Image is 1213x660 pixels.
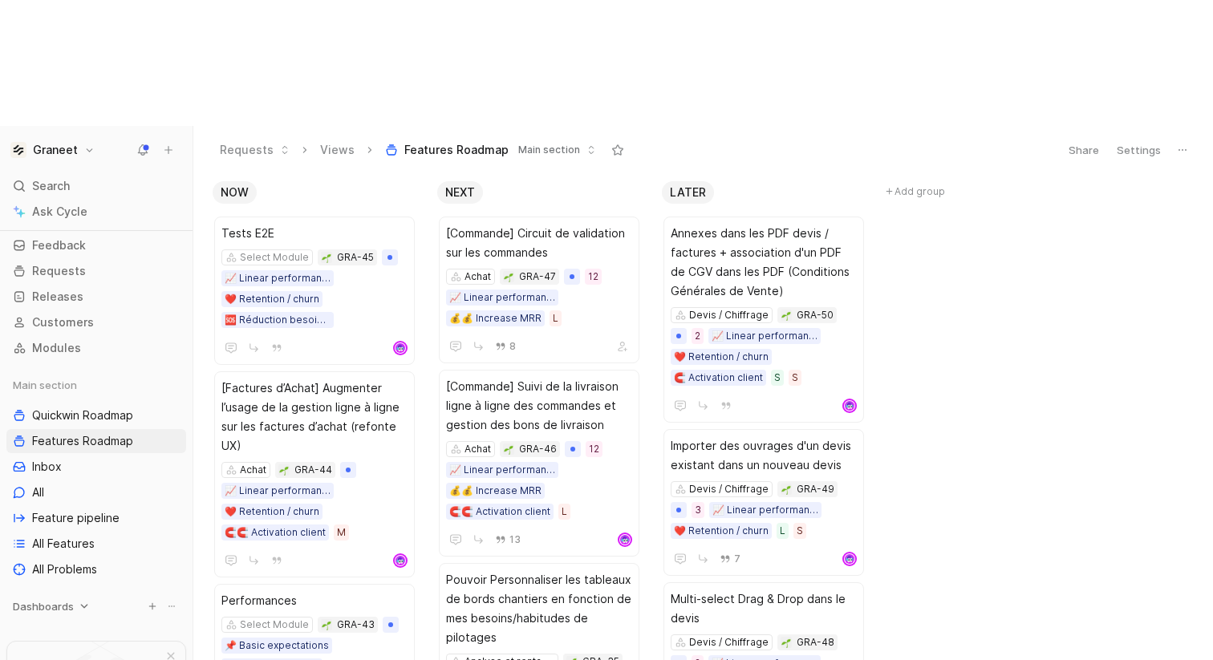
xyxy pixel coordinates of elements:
a: Inbox [6,455,186,479]
span: Requests [32,263,86,279]
div: 📈 Linear performance [712,502,818,518]
div: 🧲🧲 Activation client [225,524,326,541]
span: [Commande] Suivi de la livraison ligne à ligne des commandes et gestion des bons de livraison [446,377,632,435]
a: Feedback [6,233,186,257]
span: Feature pipeline [32,510,120,526]
button: 🌱 [781,637,792,648]
span: Tests E2E [221,224,408,243]
button: LATER [662,181,714,204]
span: Releases [32,289,83,305]
div: GRA-44 [294,462,332,478]
span: NEXT [445,184,475,200]
button: 🌱 [321,252,332,263]
span: Annexes dans les PDF devis / factures + association d'un PDF de CGV dans les PDF (Conditions Géné... [671,224,857,301]
button: Add group [880,182,1097,201]
span: All Problems [32,561,97,577]
a: Requests [6,259,186,283]
button: 🌱 [781,310,792,321]
span: Main section [518,142,580,158]
button: 🌱 [321,619,332,630]
span: 13 [509,535,521,545]
a: Customers [6,310,186,334]
div: Achat [465,441,491,457]
div: S [792,370,798,386]
span: Customers [32,314,94,330]
img: avatar [844,400,855,411]
button: 8 [492,338,519,355]
img: avatar [395,555,406,566]
div: 3 [695,502,701,518]
button: Share [1061,139,1106,161]
img: avatar [619,534,631,545]
button: Features RoadmapMain section [378,138,603,162]
a: Ask Cycle [6,200,186,224]
a: [Factures d’Achat] Augmenter l’usage de la gestion ligne à ligne sur les factures d’achat (refont... [214,371,415,577]
div: 2 [695,328,700,344]
button: 🌱 [503,443,514,455]
div: Achat [465,269,491,285]
span: Dashboards [13,598,74,614]
span: Search [32,176,70,196]
img: 🌱 [781,311,791,321]
span: All Features [32,536,95,552]
div: 🌱 [278,464,290,476]
div: GRA-49 [797,481,834,497]
div: Devis / Chiffrage [689,307,769,323]
a: Feature pipeline [6,506,186,530]
span: Multi-select Drag & Drop dans le devis [671,589,857,628]
a: [Commande] Suivi de la livraison ligne à ligne des commandes et gestion des bons de livraisonAcha... [439,370,639,557]
div: S [797,523,803,539]
a: Releases [6,285,186,309]
span: Main section [13,377,77,393]
div: 💰💰 Increase MRR [449,310,542,326]
img: 🌱 [322,621,331,630]
div: M [337,524,346,541]
a: [Commande] Circuit de validation sur les commandesAchat12📈 Linear performance💰💰 Increase MRRL8 [439,217,639,363]
a: Quickwin Roadmap [6,403,186,427]
span: Importer des ouvrages d'un devis existant dans un nouveau devis [671,436,857,475]
span: NOW [221,184,249,200]
div: L [553,310,558,326]
span: Feedback [32,237,86,253]
span: Quickwin Roadmap [32,407,133,423]
div: ❤️ Retention / churn [225,504,319,520]
div: ❤️ Retention / churn [225,291,319,307]
div: Dashboards [6,594,186,623]
span: Pouvoir Personnaliser les tableaux de bords chantiers en fonction de mes besoins/habitudes de pil... [446,570,632,647]
span: Inbox [32,459,62,475]
button: Views [313,138,362,162]
div: Main section [6,373,186,397]
a: All Problems [6,557,186,581]
button: Requests [213,138,297,162]
span: All [32,484,44,500]
div: L [780,523,785,539]
span: Features Roadmap [32,433,133,449]
div: Select Module [240,617,309,633]
h1: Graneet [33,143,78,157]
div: GRA-48 [797,634,834,650]
div: 📈 Linear performance [712,328,817,344]
a: Importer des ouvrages d'un devis existant dans un nouveau devisDevis / Chiffrage3📈 Linear perform... [663,429,864,576]
button: Settings [1110,139,1168,161]
div: Devis / Chiffrage [689,634,769,650]
a: Features Roadmap [6,429,186,453]
div: 12 [588,269,598,285]
a: Annexes dans les PDF devis / factures + association d'un PDF de CGV dans les PDF (Conditions Géné... [663,217,864,423]
a: Tests E2ESelect Module📈 Linear performance❤️ Retention / churn🆘 Réduction besoin supportavatar [214,217,415,365]
img: 🌱 [279,466,289,476]
button: NEXT [437,181,483,204]
span: 8 [509,342,516,351]
button: 13 [492,531,524,549]
div: GRA-45 [337,249,374,265]
span: LATER [670,184,706,200]
button: GraneetGraneet [6,139,99,161]
img: 🌱 [781,638,791,648]
div: 📈 Linear performance [225,483,331,499]
div: ❤️ Retention / churn [674,349,769,365]
div: 🧲🧲 Activation client [449,504,550,520]
div: Search [6,174,186,198]
div: 🧲 Activation client [674,370,763,386]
